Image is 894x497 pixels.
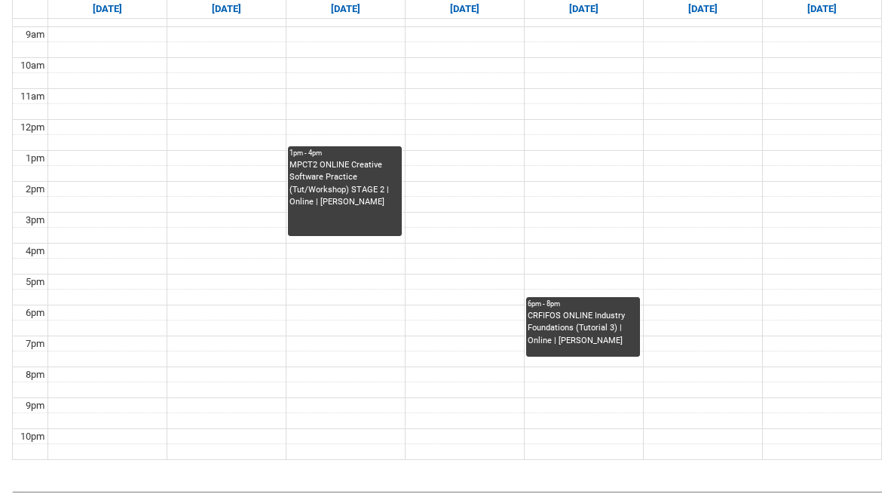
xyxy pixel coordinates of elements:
div: MPCT2 ONLINE Creative Software Practice (Tut/Workshop) STAGE 2 | Online | [PERSON_NAME] [289,159,400,209]
div: 10pm [17,429,47,444]
div: 2pm [23,182,47,197]
div: 1pm - 4pm [289,148,400,158]
div: CRFIFOS ONLINE Industry Foundations (Tutorial 3) | Online | [PERSON_NAME] [528,310,638,348]
div: 1pm [23,151,47,166]
div: 3pm [23,213,47,228]
div: 11am [17,89,47,104]
div: 12pm [17,120,47,135]
div: 6pm - 8pm [528,299,638,309]
div: 7pm [23,336,47,351]
div: 9pm [23,398,47,413]
div: 10am [17,58,47,73]
div: 4pm [23,244,47,259]
div: 5pm [23,275,47,290]
div: 6pm [23,305,47,321]
div: 9am [23,27,47,42]
div: 8pm [23,367,47,382]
